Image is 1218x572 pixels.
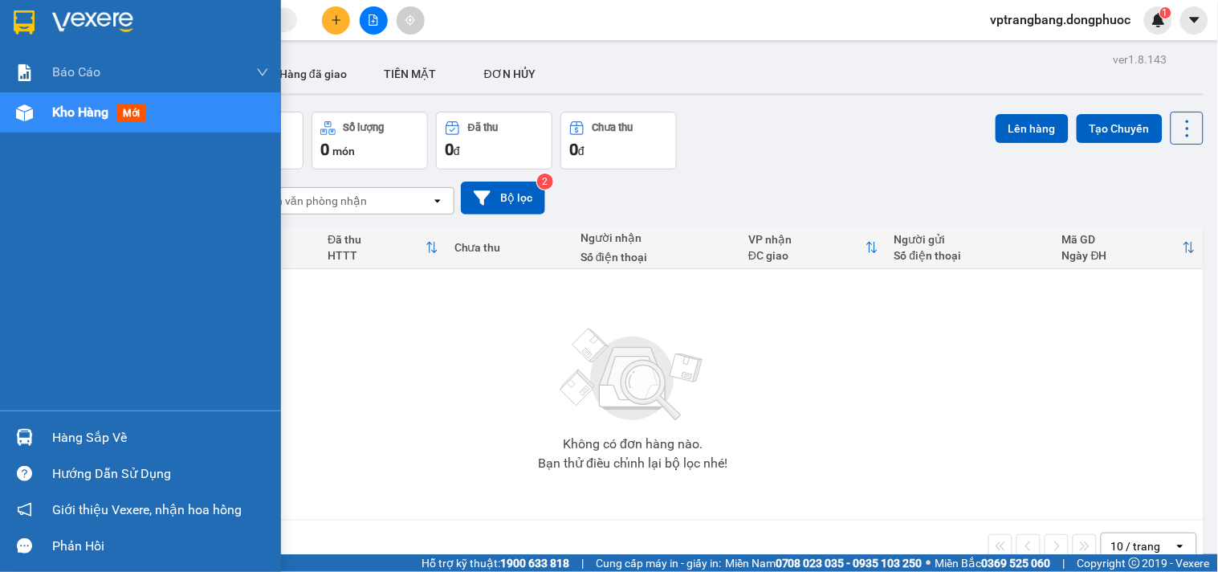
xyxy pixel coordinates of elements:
[776,557,923,570] strong: 0708 023 035 - 0935 103 250
[52,462,269,486] div: Hướng dẫn sử dụng
[17,502,32,517] span: notification
[1062,233,1183,246] div: Mã GD
[328,249,426,262] div: HTTT
[461,182,545,214] button: Bộ lọc
[484,67,536,80] span: ĐƠN HỦY
[740,227,886,269] th: Toggle SortBy
[580,251,732,264] div: Số điện thoại
[256,193,367,209] div: Chọn văn phòng nhận
[328,233,426,246] div: Đã thu
[1063,554,1065,572] span: |
[431,194,444,207] svg: open
[320,227,446,269] th: Toggle SortBy
[454,145,460,157] span: đ
[935,554,1051,572] span: Miền Bắc
[331,14,342,26] span: plus
[436,112,552,170] button: Đã thu0đ
[1163,7,1168,18] span: 1
[267,55,360,93] button: Hàng đã giao
[16,104,33,121] img: warehouse-icon
[581,554,584,572] span: |
[593,122,633,133] div: Chưa thu
[1174,540,1187,553] svg: open
[569,140,578,159] span: 0
[1111,538,1161,554] div: 10 / trang
[397,6,425,35] button: aim
[500,557,569,570] strong: 1900 633 818
[454,241,564,254] div: Chưa thu
[1151,13,1166,27] img: icon-new-feature
[1160,7,1171,18] sup: 1
[537,174,553,190] sup: 2
[748,249,865,262] div: ĐC giao
[578,145,585,157] span: đ
[1054,227,1204,269] th: Toggle SortBy
[360,6,388,35] button: file-add
[894,249,1046,262] div: Số điện thoại
[1062,249,1183,262] div: Ngày ĐH
[748,233,865,246] div: VP nhận
[344,122,385,133] div: Số lượng
[927,560,931,566] span: ⚪️
[17,466,32,481] span: question-circle
[552,319,713,431] img: svg+xml;base64,PHN2ZyBjbGFzcz0ibGlzdC1wbHVnX19zdmciIHhtbG5zPSJodHRwOi8vd3d3LnczLm9yZy8yMDAwL3N2Zy...
[332,145,355,157] span: món
[725,554,923,572] span: Miền Nam
[16,64,33,81] img: solution-icon
[320,140,329,159] span: 0
[596,554,721,572] span: Cung cấp máy in - giấy in:
[982,557,1051,570] strong: 0369 525 060
[14,10,35,35] img: logo-vxr
[312,112,428,170] button: Số lượng0món
[405,14,416,26] span: aim
[17,538,32,554] span: message
[580,231,732,244] div: Người nhận
[52,104,108,120] span: Kho hàng
[445,140,454,159] span: 0
[16,429,33,446] img: warehouse-icon
[468,122,498,133] div: Đã thu
[52,500,242,520] span: Giới thiệu Vexere, nhận hoa hồng
[52,426,269,450] div: Hàng sắp về
[368,14,379,26] span: file-add
[256,66,269,79] span: down
[1114,51,1167,68] div: ver 1.8.143
[1180,6,1208,35] button: caret-down
[1187,13,1202,27] span: caret-down
[384,67,436,80] span: TIỀN MẶT
[1077,114,1163,143] button: Tạo Chuyến
[560,112,677,170] button: Chưa thu0đ
[978,10,1144,30] span: vptrangbang.dongphuoc
[563,438,703,451] div: Không có đơn hàng nào.
[52,62,100,82] span: Báo cáo
[1129,558,1140,569] span: copyright
[322,6,350,35] button: plus
[538,457,727,470] div: Bạn thử điều chỉnh lại bộ lọc nhé!
[422,554,569,572] span: Hỗ trợ kỹ thuật:
[996,114,1069,143] button: Lên hàng
[52,534,269,558] div: Phản hồi
[116,104,146,122] span: mới
[894,233,1046,246] div: Người gửi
